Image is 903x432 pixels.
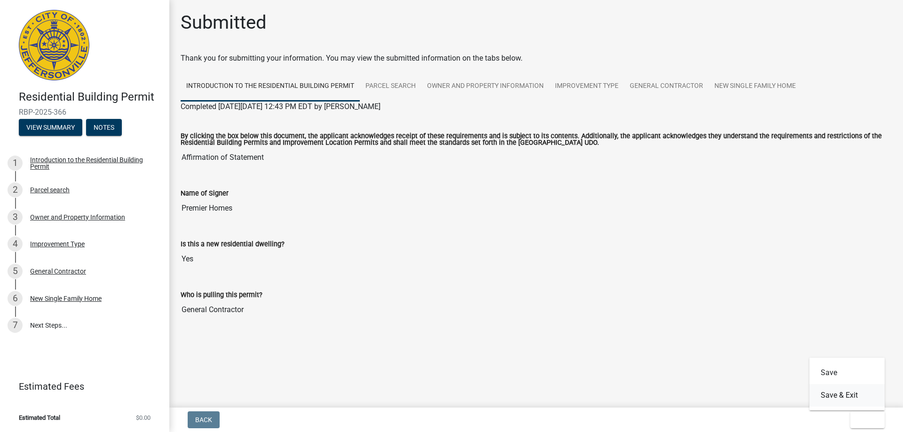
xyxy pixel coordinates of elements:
[858,416,871,424] span: Exit
[30,295,102,302] div: New Single Family Home
[19,10,89,80] img: City of Jeffersonville, Indiana
[188,411,220,428] button: Back
[8,318,23,333] div: 7
[809,358,885,410] div: Exit
[850,411,885,428] button: Exit
[86,119,122,136] button: Notes
[181,102,380,111] span: Completed [DATE][DATE] 12:43 PM EDT by [PERSON_NAME]
[549,71,624,102] a: Improvement Type
[19,90,162,104] h4: Residential Building Permit
[624,71,709,102] a: General Contractor
[19,108,150,117] span: RBP-2025-366
[19,119,82,136] button: View Summary
[8,156,23,171] div: 1
[181,292,262,298] label: Who is pulling this permit?
[809,384,885,407] button: Save & Exit
[8,377,154,396] a: Estimated Fees
[30,241,85,247] div: Improvement Type
[181,190,229,197] label: Name of Signer
[709,71,801,102] a: New Single Family Home
[8,182,23,197] div: 2
[30,214,125,220] div: Owner and Property Information
[195,416,212,424] span: Back
[360,71,421,102] a: Parcel search
[8,291,23,306] div: 6
[86,124,122,132] wm-modal-confirm: Notes
[19,124,82,132] wm-modal-confirm: Summary
[181,71,360,102] a: Introduction to the Residential Building Permit
[8,236,23,251] div: 4
[136,415,150,421] span: $0.00
[30,187,70,193] div: Parcel search
[181,53,892,64] div: Thank you for submitting your information. You may view the submitted information on the tabs below.
[8,264,23,279] div: 5
[30,157,154,170] div: Introduction to the Residential Building Permit
[809,361,885,384] button: Save
[8,210,23,225] div: 3
[421,71,549,102] a: Owner and Property Information
[30,268,86,275] div: General Contractor
[181,11,267,34] h1: Submitted
[181,133,892,147] label: By clicking the box below this document, the applicant acknowledges receipt of these requirements...
[19,415,60,421] span: Estimated Total
[181,241,285,248] label: Is this a new residential dwelling?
